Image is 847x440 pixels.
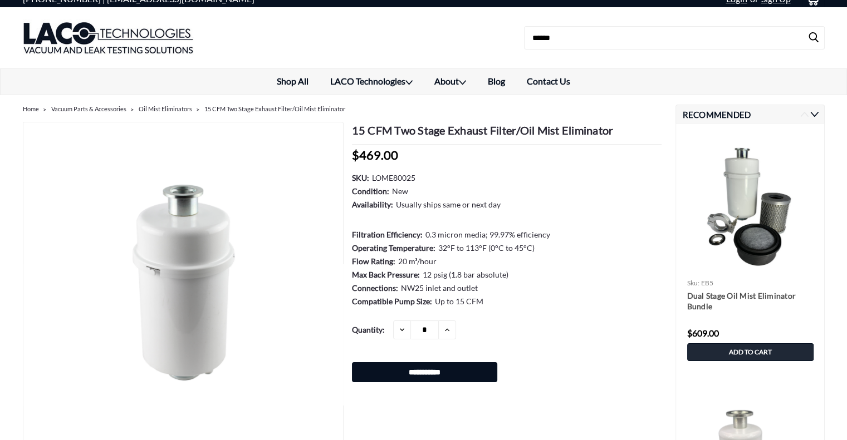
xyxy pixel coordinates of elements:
a: Blog [477,69,516,93]
a: LACO Technologies [320,69,424,95]
a: About [424,69,477,95]
dd: Up to 15 CFM [434,295,483,307]
dt: Filtration Efficiency: [352,229,423,240]
label: Quantity: [352,320,385,339]
button: Next [810,110,819,118]
dt: Flow Rating: [352,255,395,267]
span: $469.00 [352,147,398,162]
dt: Compatible Pump Size: [352,295,432,307]
dt: SKU: [352,172,369,184]
dt: Connections: [352,282,398,294]
dt: Condition: [352,185,389,197]
span: $609.00 [687,328,719,338]
dd: 32°F to 113°F (0°C to 45°C) [438,242,534,254]
a: Home [23,105,39,112]
dt: Max Back Pressure: [352,269,420,280]
button: Previous [800,110,809,118]
img: LACO Technologies [23,10,194,66]
a: Oil Mist Eliminators [139,105,192,112]
dd: Usually ships same or next day [395,199,500,210]
h1: 15 CFM Two Stage Exhaust Filter/Oil Mist Eliminator [352,122,662,145]
a: Shop All [266,69,320,93]
a: sku: EB5 [687,279,714,287]
img: Dual Stage Oil Mist Eliminator Bundle [698,137,801,275]
dt: Availability: [352,199,393,210]
a: Dual Stage Oil Mist Eliminator Bundle [687,290,814,313]
h2: Recommended [675,105,825,123]
dd: New [391,185,408,197]
dd: 20 m³/hour [398,255,436,267]
a: 15 CFM Two Stage Exhaust Filter/Oil Mist Eliminator [204,105,345,112]
span: Add to Cart [729,348,772,356]
span: EB5 [701,279,714,287]
dd: NW25 inlet and outlet [400,282,477,294]
img: 15 CFM Two Stage Exhaust Filter/Oil Mist Eliminator [23,176,344,389]
a: Add to Cart [687,343,814,361]
dd: LOME80025 [371,172,415,184]
a: Vacuum Parts & Accessories [51,105,126,112]
span: sku: [687,279,700,287]
dd: 12 psig (1.8 bar absolute) [422,269,508,280]
dt: Operating Temperature: [352,242,435,254]
a: Contact Us [516,69,581,93]
dd: 0.3 micron media; 99.97% efficiency [425,229,550,240]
